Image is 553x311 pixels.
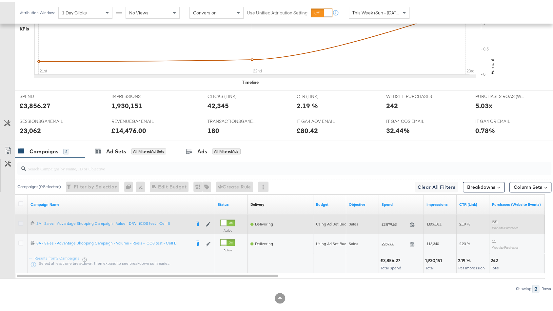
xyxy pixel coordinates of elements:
div: 180 [207,124,219,133]
div: 2.19 % [297,99,318,108]
div: 0.78% [475,124,495,133]
div: 5.03x [475,99,492,108]
label: Active [220,226,235,231]
div: Ads [197,146,207,153]
div: Campaigns ( 0 Selected) [17,182,61,188]
a: SA - Sales - Advantage Shopping Campaign - Volume - Reels - iCOS test - Cell B [36,239,191,245]
span: PURCHASES ROAS (WEBSITE EVENTS) [475,91,524,98]
span: TRANSACTIONSGA4EMAIL [207,116,257,123]
span: 2.23 % [459,239,470,244]
label: Active [220,246,235,250]
span: This Week (Sun - [DATE]) [352,8,402,14]
div: 42,345 [207,99,229,108]
div: KPIs [20,24,29,30]
div: 0 [124,180,136,190]
button: Clear All Filters [415,180,458,190]
a: The number of times your ad was served. On mobile apps an ad is counted as served the first time ... [426,200,454,205]
div: All Filtered Ad Sets [131,146,166,152]
span: Per Impression [458,263,485,268]
div: 2 [63,147,69,153]
span: CTR (LINK) [297,91,346,98]
input: Search Campaigns by Name, ID or Objective [26,158,503,170]
span: Sales [349,239,358,244]
div: 242 [491,256,500,262]
button: Breakdowns [463,180,504,190]
span: IMPRESSIONS [111,91,161,98]
span: 1,806,811 [426,220,442,224]
a: The maximum amount you're willing to spend on your ads, on average each day or over the lifetime ... [316,200,344,205]
span: Delivering [255,239,273,244]
div: SA - Sales - Advantage Shopping Campaign - Volume - Reels - iCOS test - Cell B [36,239,191,244]
span: IT GA4 CR EMAIL [475,116,524,123]
a: The number of clicks received on a link in your ad divided by the number of impressions. [459,200,487,205]
span: £267.66 [382,240,407,244]
div: Rows [541,284,551,289]
div: 23,062 [20,124,41,133]
sub: Website Purchases [492,224,519,228]
span: 11 [492,237,496,242]
div: 2 [532,283,539,291]
span: SPEND [20,91,69,98]
div: Ad Sets [106,146,126,153]
span: SESSIONSGA4EMAIL [20,116,69,123]
label: Use Unified Attribution Setting: [247,8,308,14]
span: REVENUEGA4EMAIL [111,116,161,123]
div: All Filtered Ads [212,146,241,152]
div: SA - Sales - Advantage Shopping Campaign - Value - DPA - iCOS test - Cell B [36,219,191,224]
span: WEBSITE PURCHASES [386,91,435,98]
div: 2.19 % [458,256,473,262]
span: CLICKS (LINK) [207,91,257,98]
sub: Website Purchases [492,243,519,247]
div: Campaigns [30,146,58,153]
div: 242 [386,99,398,108]
span: Conversion [193,8,217,14]
span: 118,340 [426,239,439,244]
div: 1,930,151 [425,256,444,262]
div: Timeline [242,77,259,84]
span: 1 Day Clicks [62,8,87,14]
div: £3,856.27 [20,99,50,108]
div: Using Ad Set Budget [316,239,352,244]
div: £14,476.00 [111,124,146,133]
span: IT GA4 AOV EMAIL [297,116,346,123]
span: Delivering [255,220,273,224]
a: The total amount spent to date. [382,200,421,205]
div: Using Ad Set Budget [316,220,352,225]
div: Attribution Window: [20,9,55,13]
a: The number of times a purchase was made tracked by your Custom Audience pixel on your website aft... [492,200,552,205]
span: 2.19 % [459,220,470,224]
span: 231 [492,217,498,222]
div: 1,930,151 [111,99,142,108]
span: Total Spend [381,263,401,268]
span: No Views [129,8,148,14]
div: Showing: [516,284,532,289]
a: Your campaign name. [30,200,212,205]
span: Total [491,263,499,268]
span: Clear All Filters [418,181,455,189]
span: Sales [349,220,358,224]
span: Total [425,263,434,268]
div: Delivery [250,200,264,205]
button: Column Sets [509,180,551,190]
a: Your campaign's objective. [349,200,376,205]
span: IT GA4 COS EMAIL [386,116,435,123]
a: Reflects the ability of your Ad Campaign to achieve delivery based on ad states, schedule and bud... [250,200,264,205]
div: 32.44% [386,124,409,133]
div: £80.42 [297,124,318,133]
div: £3,856.27 [380,256,402,262]
span: £3,579.63 [382,220,407,225]
a: Shows the current state of your Ad Campaign. [218,200,245,205]
a: SA - Sales - Advantage Shopping Campaign - Value - DPA - iCOS test - Cell B [36,219,191,225]
text: Percent [489,57,495,72]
